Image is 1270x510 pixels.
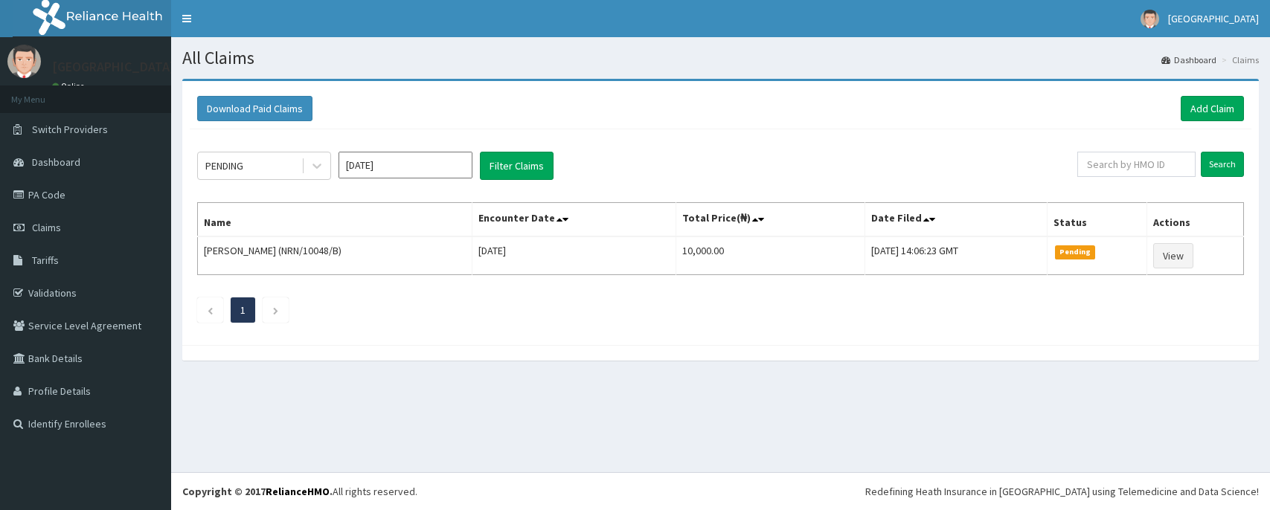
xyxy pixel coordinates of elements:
[272,303,279,317] a: Next page
[32,221,61,234] span: Claims
[865,484,1259,499] div: Redefining Heath Insurance in [GEOGRAPHIC_DATA] using Telemedicine and Data Science!
[676,236,865,275] td: 10,000.00
[472,203,676,237] th: Encounter Date
[339,152,472,178] input: Select Month and Year
[7,45,41,78] img: User Image
[1201,152,1244,177] input: Search
[198,236,472,275] td: [PERSON_NAME] (NRN/10048/B)
[1141,10,1159,28] img: User Image
[865,203,1048,237] th: Date Filed
[865,236,1048,275] td: [DATE] 14:06:23 GMT
[52,81,88,91] a: Online
[197,96,312,121] button: Download Paid Claims
[676,203,865,237] th: Total Price(₦)
[171,472,1270,510] footer: All rights reserved.
[480,152,554,180] button: Filter Claims
[32,155,80,169] span: Dashboard
[205,158,243,173] div: PENDING
[1055,245,1096,259] span: Pending
[207,303,214,317] a: Previous page
[472,236,676,275] td: [DATE]
[1218,54,1259,66] li: Claims
[1168,12,1259,25] span: [GEOGRAPHIC_DATA]
[32,254,59,267] span: Tariffs
[266,485,330,498] a: RelianceHMO
[1047,203,1146,237] th: Status
[198,203,472,237] th: Name
[182,48,1259,68] h1: All Claims
[32,123,108,136] span: Switch Providers
[1181,96,1244,121] a: Add Claim
[240,303,246,317] a: Page 1 is your current page
[1161,54,1216,66] a: Dashboard
[1147,203,1244,237] th: Actions
[52,60,175,74] p: [GEOGRAPHIC_DATA]
[1153,243,1193,268] a: View
[1077,152,1196,177] input: Search by HMO ID
[182,485,333,498] strong: Copyright © 2017 .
